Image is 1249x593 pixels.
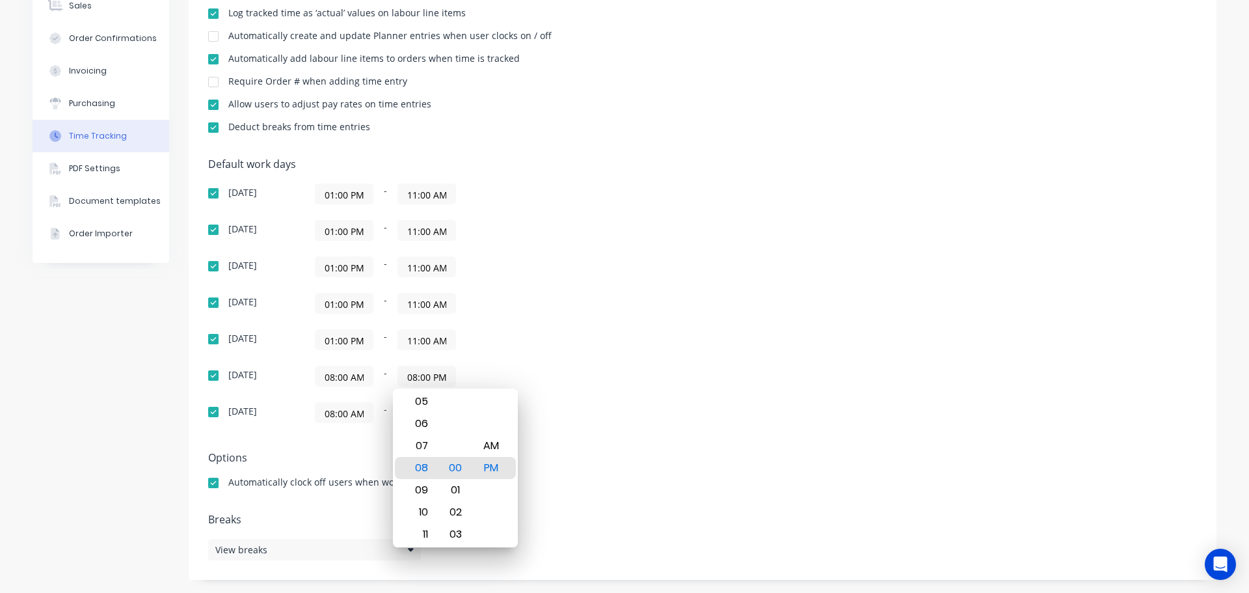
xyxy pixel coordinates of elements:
div: [DATE] [228,297,257,307]
div: Allow users to adjust pay rates on time entries [228,100,431,109]
button: Invoicing [33,55,169,87]
div: 00 [440,457,472,479]
span: View breaks [215,543,267,557]
div: [DATE] [228,225,257,234]
div: - [315,293,640,314]
div: Minute [438,389,474,547]
div: 09 [404,479,436,501]
div: [DATE] [228,261,257,270]
input: Start [316,184,373,204]
div: 01 [440,479,472,501]
input: Start [316,403,373,422]
input: Start [316,221,373,240]
div: Automatically add labour line items to orders when time is tracked [228,54,520,63]
input: Finish [398,257,455,277]
div: [DATE] [228,407,257,416]
h5: Default work days [208,158,1197,171]
button: Order Confirmations [33,22,169,55]
div: Require Order # when adding time entry [228,77,407,86]
div: Order Confirmations [69,33,157,44]
div: PM [476,457,507,479]
button: Order Importer [33,217,169,250]
input: Finish [398,366,455,386]
div: 03 [440,523,472,545]
div: - [315,220,640,241]
h5: Options [208,452,1197,464]
div: Document templates [69,195,161,207]
input: Start [316,366,373,386]
div: Automatically clock off users when work day finishes [228,478,457,487]
div: Automatically create and update Planner entries when user clocks on / off [228,31,552,40]
h5: Breaks [208,514,1197,526]
div: [DATE] [228,370,257,379]
button: Purchasing [33,87,169,120]
div: Purchasing [69,98,115,109]
div: 02 [440,501,472,523]
div: - [315,184,640,204]
button: PDF Settings [33,152,169,185]
div: - [315,329,640,350]
div: 10 [404,501,436,523]
div: - [315,256,640,277]
div: Invoicing [69,65,107,77]
div: 08 [404,457,436,479]
div: [DATE] [228,188,257,197]
div: - [315,402,640,423]
div: Deduct breaks from time entries [228,122,370,131]
button: Time Tracking [33,120,169,152]
input: Finish [398,221,455,240]
div: 11 [404,523,436,545]
div: 07 [404,435,436,457]
input: Finish [398,330,455,350]
div: Time Tracking [69,130,127,142]
input: Start [316,294,373,313]
input: Start [316,330,373,350]
input: Finish [398,184,455,204]
div: Log tracked time as ‘actual’ values on labour line items [228,8,466,18]
div: - [315,366,640,387]
div: 06 [404,413,436,435]
input: Start [316,257,373,277]
div: Order Importer [69,228,133,240]
div: Open Intercom Messenger [1205,549,1236,580]
div: PDF Settings [69,163,120,174]
button: Document templates [33,185,169,217]
div: Hour [402,389,438,547]
input: Finish [398,294,455,313]
div: [DATE] [228,334,257,343]
div: 05 [404,391,436,413]
div: AM [476,435,507,457]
